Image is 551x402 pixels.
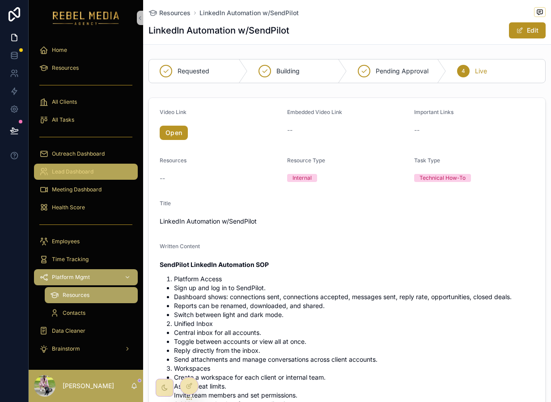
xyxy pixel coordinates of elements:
h1: LinkedIn Automation w/SendPilot [148,24,289,37]
div: Internal [292,174,312,182]
span: Data Cleaner [52,327,85,334]
li: Sign up and log in to SendPilot. [174,284,534,292]
a: All Tasks [34,112,138,128]
span: Outreach Dashboard [52,150,105,157]
a: Meeting Dashboard [34,182,138,198]
a: Resources [148,8,191,17]
li: Central inbox for all accounts. [174,328,534,337]
a: Open [160,126,188,140]
li: Create a workspace for each client or internal team. [174,373,534,382]
a: LinkedIn Automation w/SendPilot [199,8,299,17]
span: Resources [52,64,79,72]
span: All Clients [52,98,77,106]
li: Invite team members and set permissions. [174,391,534,400]
span: Resource Type [287,157,325,164]
span: Important Links [414,109,454,115]
a: Resources [45,287,138,303]
a: Time Tracking [34,251,138,267]
span: Platform Mgmt [52,274,90,281]
li: Assign seat limits. [174,382,534,391]
li: Reports can be renamed, downloaded, and shared. [174,301,534,310]
span: Home [52,47,67,54]
a: Lead Dashboard [34,164,138,180]
span: Meeting Dashboard [52,186,102,193]
span: -- [287,126,292,135]
li: Switch between light and dark mode. [174,310,534,319]
span: All Tasks [52,116,74,123]
a: Employees [34,233,138,250]
span: -- [160,174,165,183]
a: All Clients [34,94,138,110]
strong: SendPilot LinkedIn Automation SOP [160,261,269,268]
a: Platform Mgmt [34,269,138,285]
p: [PERSON_NAME] [63,381,114,390]
span: Live [475,67,487,76]
span: Employees [52,238,80,245]
li: Reply directly from the inbox. [174,346,534,355]
li: Unified Inbox [174,319,534,328]
div: Technical How-To [420,174,466,182]
span: Title [160,200,171,207]
span: Written Content [160,243,200,250]
li: Toggle between accounts or view all at once. [174,337,534,346]
span: Task Type [414,157,440,164]
a: Contacts [45,305,138,321]
a: Outreach Dashboard [34,146,138,162]
span: Building [276,67,300,76]
li: Dashboard shows: connections sent, connections accepted, messages sent, reply rate, opportunities... [174,292,534,301]
span: Resources [160,157,186,164]
span: Time Tracking [52,256,89,263]
img: App logo [53,11,119,25]
span: Video Link [160,109,186,115]
span: Embedded Video Link [287,109,342,115]
span: Lead Dashboard [52,168,93,175]
span: Health Score [52,204,85,211]
div: scrollable content [29,36,143,368]
span: Brainstorm [52,345,80,352]
button: Edit [509,22,546,38]
span: LinkedIn Automation w/SendPilot [160,217,343,226]
span: Requested [178,67,209,76]
span: Resources [63,292,89,299]
a: Home [34,42,138,58]
li: Platform Access [174,275,534,284]
span: Pending Approval [376,67,428,76]
a: Resources [34,60,138,76]
a: Brainstorm [34,341,138,357]
span: Contacts [63,309,85,317]
li: Workspaces [174,364,534,373]
span: Resources [159,8,191,17]
a: Health Score [34,199,138,216]
li: Send attachments and manage conversations across client accounts. [174,355,534,364]
a: Data Cleaner [34,323,138,339]
span: 4 [462,68,465,75]
span: -- [414,126,420,135]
